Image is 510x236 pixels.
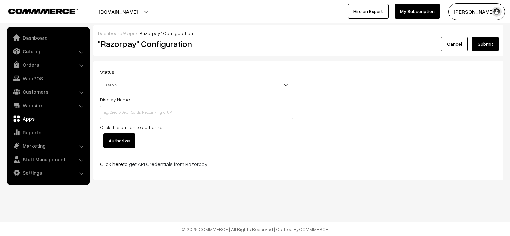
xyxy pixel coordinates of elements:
[8,86,88,98] a: Customers
[348,4,389,19] a: Hire an Expert
[8,32,88,44] a: Dashboard
[441,37,468,51] a: Cancel
[395,4,440,19] a: My Subscription
[100,68,114,75] label: Status
[100,161,123,167] a: Click here
[8,126,88,138] a: Reports
[8,167,88,179] a: Settings
[492,7,502,17] img: user
[100,78,293,91] span: Disable
[138,30,193,36] span: "Razorpay" Configuration
[100,96,130,103] label: Display Name
[472,37,499,51] button: Submit
[8,99,88,111] a: Website
[8,9,78,14] img: COMMMERCE
[8,45,88,57] a: Catalog
[8,59,88,71] a: Orders
[8,72,88,84] a: WebPOS
[124,30,136,36] a: Apps
[98,30,499,37] div: / /
[100,79,293,91] span: Disable
[8,140,88,152] a: Marketing
[299,226,328,232] a: COMMMERCE
[8,113,88,125] a: Apps
[100,124,162,131] label: Click this button to authorize
[8,153,88,165] a: Staff Management
[98,30,122,36] a: Dashboard
[98,39,362,49] h2: "Razorpay" Configuration
[103,133,135,148] input: Authorize
[100,160,293,168] p: to get API Credentials from Razorpay
[75,3,161,20] button: [DOMAIN_NAME]
[8,7,67,15] a: COMMMERCE
[100,106,293,119] input: Eg: Credit/Debit Cards, Netbanking, or UPI
[448,3,505,20] button: [PERSON_NAME]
